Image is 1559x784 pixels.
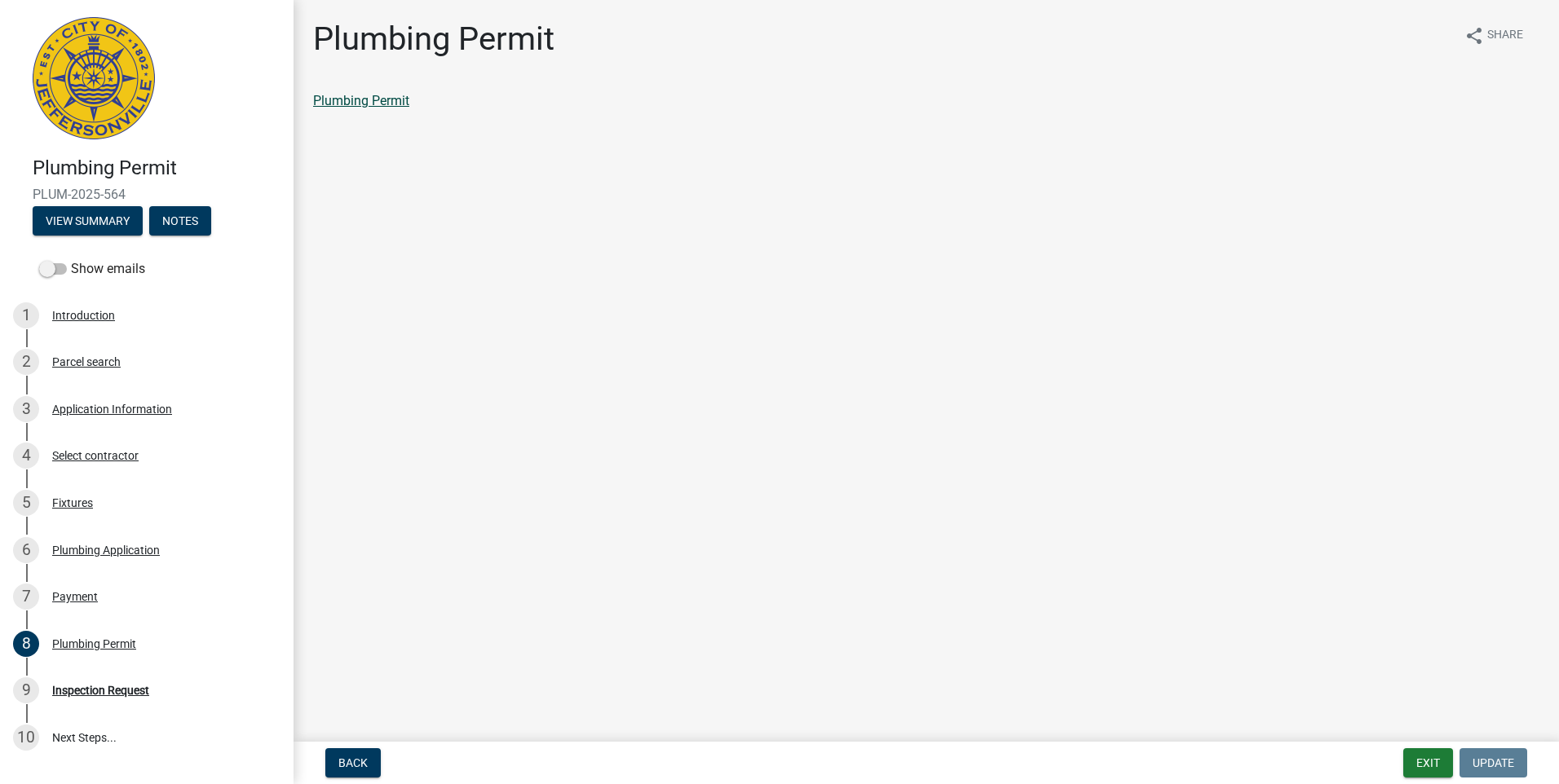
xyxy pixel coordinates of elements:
[33,206,143,236] button: View Summary
[1451,20,1536,51] button: shareShare
[52,685,149,696] div: Inspection Request
[52,591,98,602] div: Payment
[149,215,211,228] wm-modal-confirm: Notes
[13,396,39,422] div: 3
[13,631,39,657] div: 8
[13,584,39,610] div: 7
[1464,26,1484,46] i: share
[33,215,143,228] wm-modal-confirm: Summary
[325,748,381,777] button: Back
[52,544,160,556] div: Plumbing Application
[338,756,368,769] span: Back
[1473,756,1514,769] span: Update
[313,20,554,59] h1: Plumbing Permit
[313,93,409,108] a: Plumbing Permit
[13,443,39,469] div: 4
[1487,26,1523,46] span: Share
[13,725,39,751] div: 10
[33,187,261,202] span: PLUM-2025-564
[33,156,280,180] h4: Plumbing Permit
[52,356,121,368] div: Parcel search
[52,403,172,415] div: Application Information
[13,537,39,563] div: 6
[52,638,136,650] div: Plumbing Permit
[13,677,39,703] div: 9
[52,450,139,461] div: Select contractor
[149,206,211,236] button: Notes
[52,310,115,321] div: Introduction
[13,349,39,375] div: 2
[1403,748,1453,777] button: Exit
[52,497,93,509] div: Fixtures
[39,259,145,279] label: Show emails
[13,490,39,516] div: 5
[1460,748,1527,777] button: Update
[33,17,155,139] img: City of Jeffersonville, Indiana
[13,302,39,328] div: 1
